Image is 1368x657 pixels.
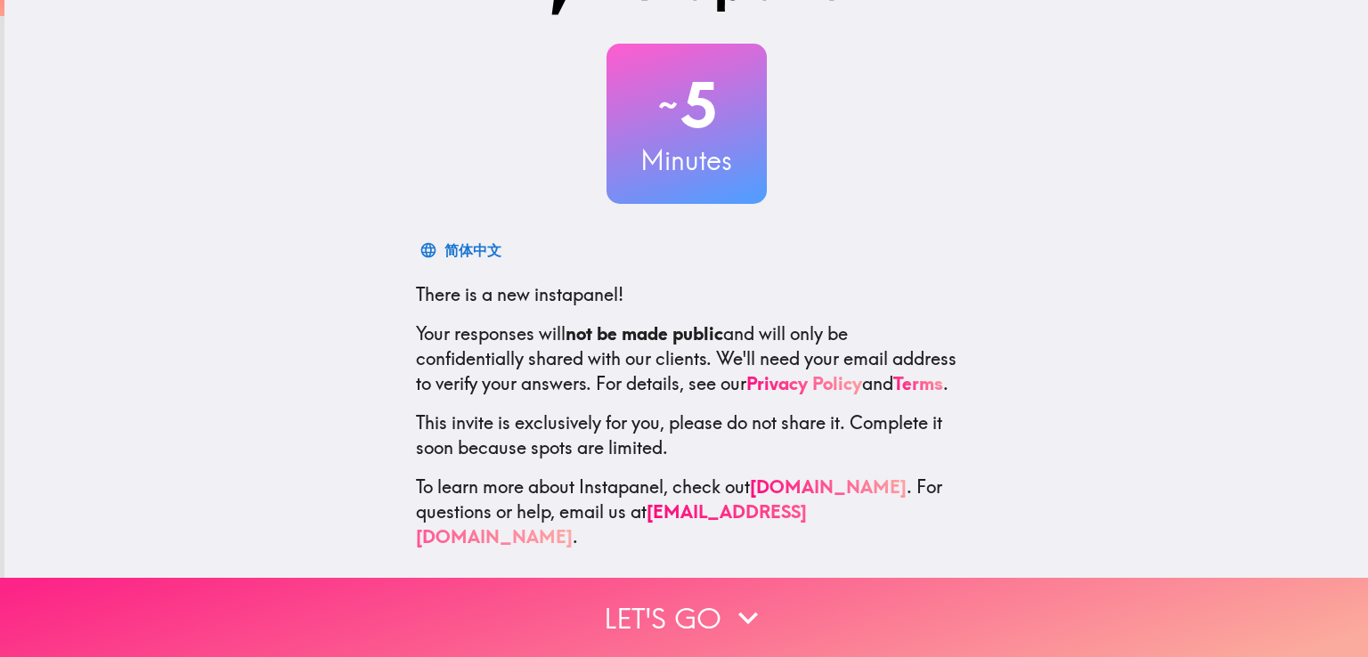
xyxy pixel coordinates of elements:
a: [DOMAIN_NAME] [750,475,907,498]
h2: 5 [607,69,767,142]
p: Your responses will and will only be confidentially shared with our clients. We'll need your emai... [416,321,957,396]
span: ~ [655,78,680,132]
button: 简体中文 [416,232,509,268]
p: To learn more about Instapanel, check out . For questions or help, email us at . [416,474,957,549]
h3: Minutes [607,142,767,179]
b: not be made public [566,322,723,345]
a: [EMAIL_ADDRESS][DOMAIN_NAME] [416,500,807,547]
div: 简体中文 [444,238,501,263]
span: There is a new instapanel! [416,283,623,305]
a: Privacy Policy [746,372,862,394]
a: Terms [893,372,943,394]
p: This invite is exclusively for you, please do not share it. Complete it soon because spots are li... [416,410,957,460]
